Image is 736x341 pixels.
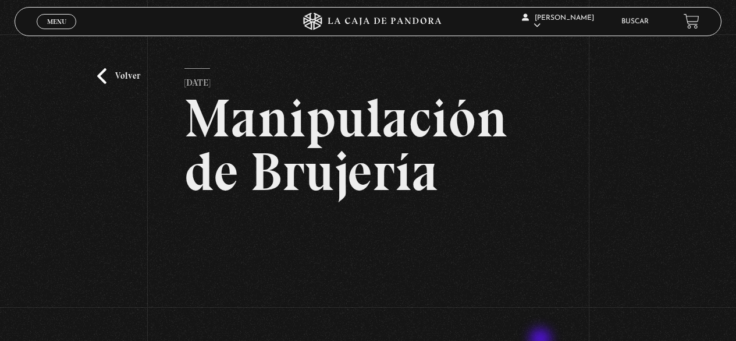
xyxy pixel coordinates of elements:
[522,15,594,29] span: [PERSON_NAME]
[47,18,66,25] span: Menu
[684,13,699,29] a: View your shopping cart
[184,68,210,92] p: [DATE]
[97,68,140,84] a: Volver
[621,18,649,25] a: Buscar
[43,27,70,36] span: Cerrar
[184,92,552,199] h2: Manipulación de Brujería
